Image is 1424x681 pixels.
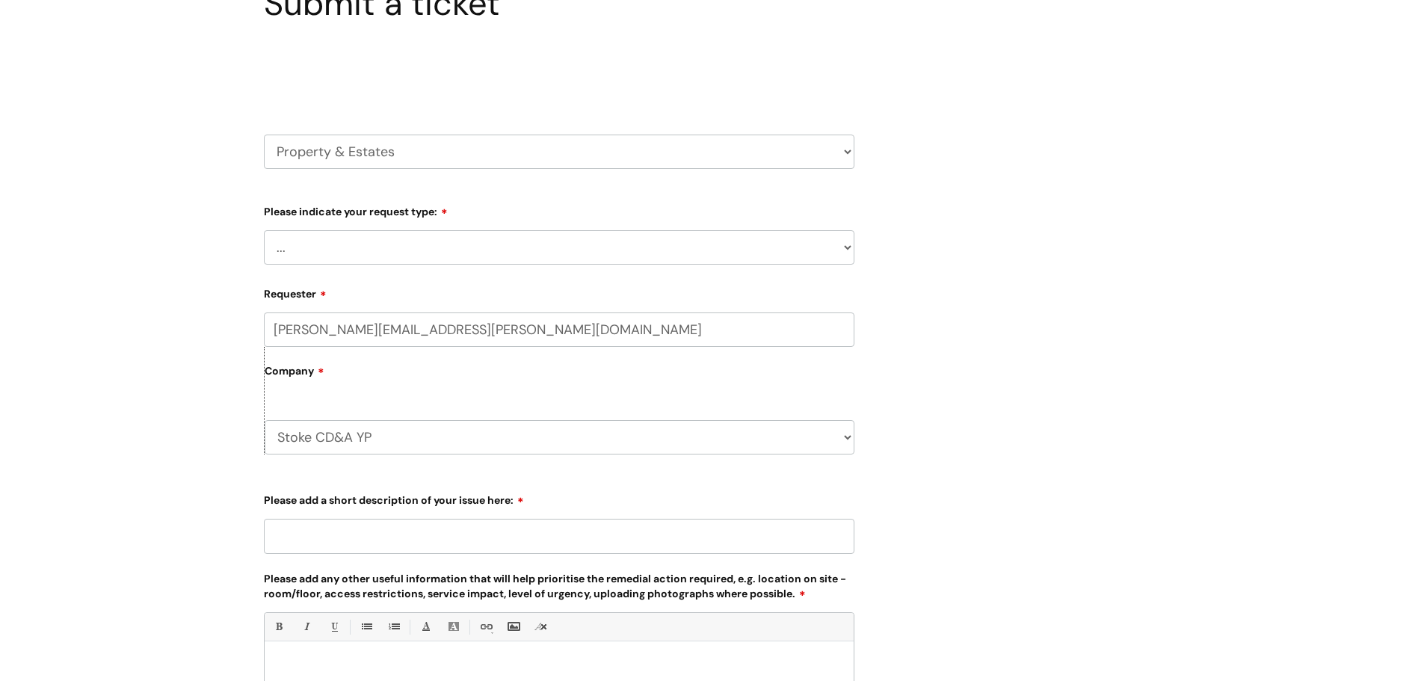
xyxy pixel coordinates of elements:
label: Company [265,360,854,393]
label: Please add a short description of your issue here: [264,489,854,507]
label: Please indicate your request type: [264,200,854,218]
label: Requester [264,283,854,301]
a: Bold (Ctrl-B) [269,617,288,636]
a: Remove formatting (Ctrl-\) [531,617,550,636]
a: Underline(Ctrl-U) [324,617,343,636]
label: Please add any other useful information that will help prioritise the remedial action required, e... [264,570,854,600]
a: Font Color [416,617,435,636]
a: 1. Ordered List (Ctrl-Shift-8) [384,617,403,636]
a: Link [476,617,495,636]
a: • Unordered List (Ctrl-Shift-7) [357,617,375,636]
input: Email [264,312,854,347]
h2: Select issue type [264,58,854,86]
a: Back Color [444,617,463,636]
a: Insert Image... [504,617,523,636]
a: Italic (Ctrl-I) [297,617,315,636]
